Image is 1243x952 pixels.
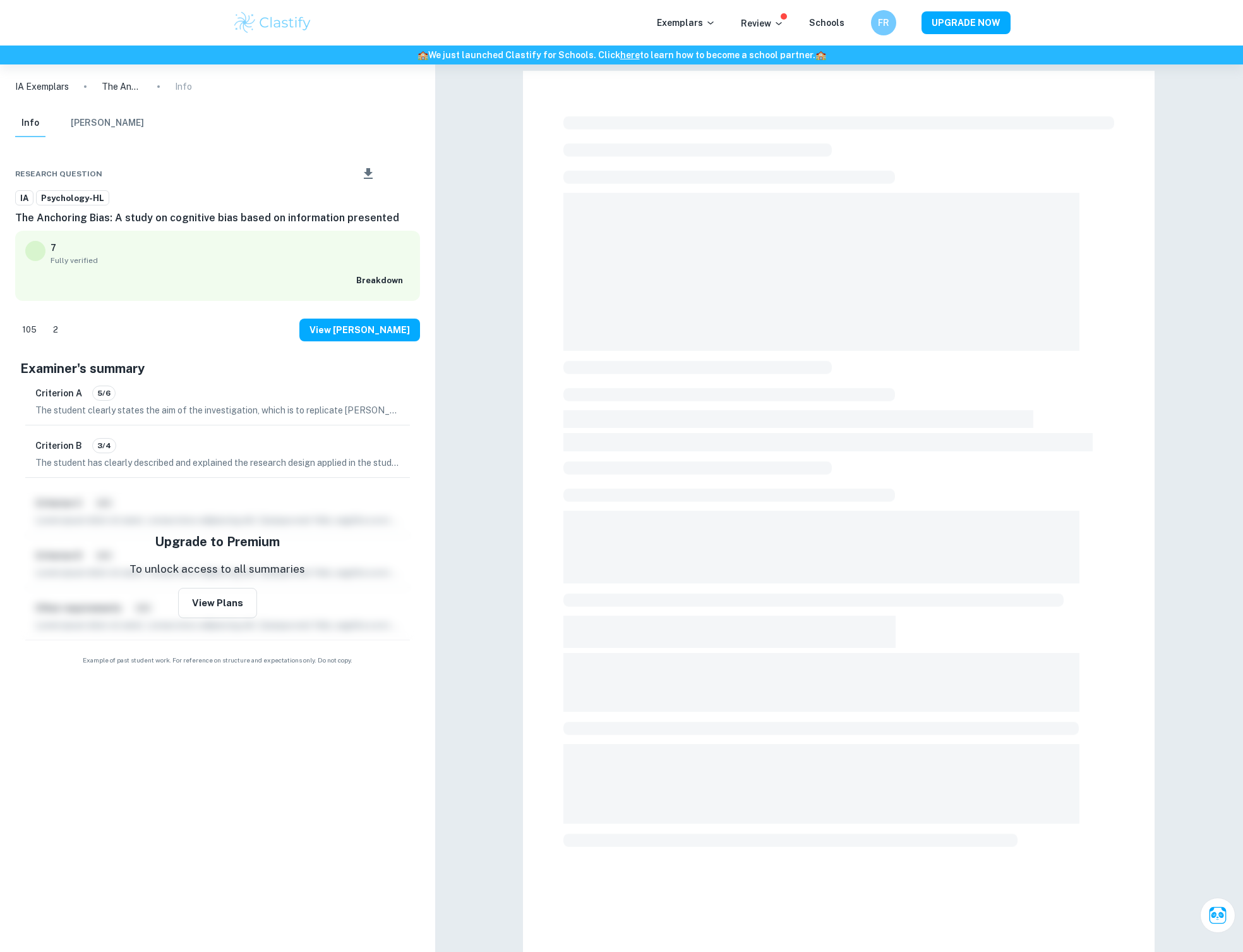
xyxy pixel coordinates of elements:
[299,319,420,341] button: View [PERSON_NAME]
[330,166,340,181] div: Share
[46,324,65,336] span: 2
[93,440,116,451] span: 3/4
[855,20,861,26] button: Help and Feedback
[3,48,1240,62] h6: We just launched Clastify for Schools. Click to learn how to become a school partner.
[15,656,420,665] span: Example of past student work. For reference on structure and expectations only. Do not copy.
[37,192,109,205] span: Psychology-HL
[342,157,395,190] div: Download
[35,403,400,417] p: The student clearly states the aim of the investigation, which is to replicate [PERSON_NAME] & Mu...
[51,241,56,255] p: 7
[93,388,115,399] span: 5/6
[35,456,400,470] p: The student has clearly described and explained the research design applied in the study as indep...
[741,16,784,30] p: Review
[129,561,305,578] p: To unlock access to all summaries
[46,320,65,340] div: Dislike
[102,80,142,94] p: The Anchoring Bias: A study on cognitive bias based on information presented
[353,271,410,290] button: Breakdown
[815,50,826,60] span: 🏫
[20,359,415,378] h5: Examiner's summary
[871,10,896,35] button: FR
[36,190,109,206] a: Psychology-HL
[35,439,82,453] h6: Criterion B
[15,168,102,180] span: Research question
[232,10,313,35] img: Clastify logo
[15,324,44,336] span: 105
[71,109,144,137] button: [PERSON_NAME]
[15,320,44,340] div: Like
[922,11,1011,34] button: UPGRADE NOW
[155,532,280,551] h5: Upgrade to Premium
[1200,898,1235,933] button: Ask Clai
[178,588,257,618] button: View Plans
[620,50,640,60] a: here
[35,386,82,400] h6: Criterion A
[15,190,33,206] a: IA
[15,80,69,94] a: IA Exemplars
[175,80,192,94] p: Info
[16,192,33,205] span: IA
[15,211,420,226] h6: The Anchoring Bias: A study on cognitive bias based on information presented
[15,109,45,137] button: Info
[51,255,410,266] span: Fully verified
[877,16,891,30] h6: FR
[397,166,407,181] div: Bookmark
[657,16,716,30] p: Exemplars
[809,18,844,28] a: Schools
[410,166,420,181] div: Report issue
[417,50,428,60] span: 🏫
